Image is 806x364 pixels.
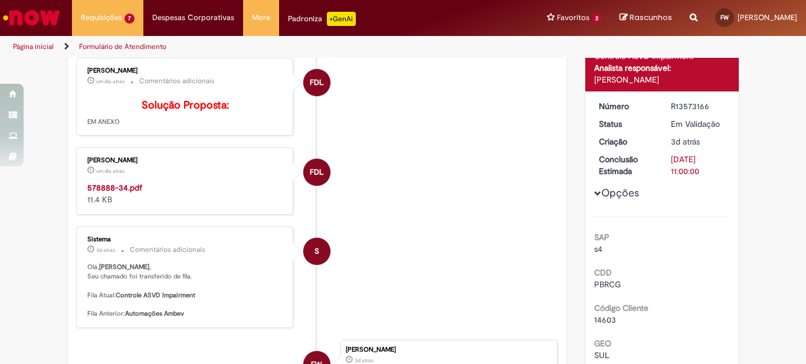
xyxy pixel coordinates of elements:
p: Olá, , Seu chamado foi transferido de fila. Fila Atual: Fila Anterior: [87,263,284,318]
span: More [252,12,270,24]
div: [PERSON_NAME] [87,67,284,74]
dt: Conclusão Estimada [590,153,663,177]
span: FDL [310,158,323,186]
span: 7 [124,14,135,24]
span: [PERSON_NAME] [738,12,797,22]
a: Rascunhos [620,12,672,24]
div: Analista responsável: [594,62,730,74]
div: Franciele De Lima [303,69,330,96]
span: Rascunhos [630,12,672,23]
div: Sistema [87,236,284,243]
time: 27/09/2025 14:52:42 [671,136,700,147]
div: Franciele De Lima [303,159,330,186]
span: 3d atrás [96,247,115,254]
div: [PERSON_NAME] [594,74,730,86]
span: PBRCG [594,279,621,290]
span: SUL [594,350,610,360]
div: [PERSON_NAME] [346,346,551,353]
img: ServiceNow [1,6,62,29]
span: 2 [592,14,602,24]
span: Requisições [81,12,122,24]
div: System [303,238,330,265]
div: 11.4 KB [87,182,284,205]
a: Formulário de Atendimento [79,42,166,51]
time: 29/09/2025 08:36:00 [96,78,124,85]
time: 29/09/2025 08:35:50 [96,168,124,175]
p: EM ANEXO [87,100,284,127]
span: 3d atrás [355,357,373,364]
div: Padroniza [288,12,356,26]
b: CDD [594,267,612,278]
b: Controle ASVD Impairment [116,291,195,300]
p: +GenAi [327,12,356,26]
span: Despesas Corporativas [152,12,234,24]
b: [PERSON_NAME] [99,263,149,271]
div: 27/09/2025 14:52:42 [671,136,726,147]
b: GEO [594,338,611,349]
div: Em Validação [671,118,726,130]
div: R13573166 [671,100,726,112]
div: [DATE] 11:00:00 [671,153,726,177]
span: um dia atrás [96,168,124,175]
span: S [314,237,319,265]
dt: Status [590,118,663,130]
span: FW [720,14,729,21]
a: Página inicial [13,42,54,51]
span: um dia atrás [96,78,124,85]
span: Favoritos [557,12,589,24]
span: 14603 [594,314,616,325]
small: Comentários adicionais [139,76,215,86]
time: 27/09/2025 14:52:42 [355,357,373,364]
b: Automações Ambev [125,309,184,318]
ul: Trilhas de página [9,36,529,58]
a: 578888-34.pdf [87,182,142,193]
small: Comentários adicionais [130,245,205,255]
span: FDL [310,68,323,97]
div: [PERSON_NAME] [87,157,284,164]
dt: Criação [590,136,663,147]
b: SAP [594,232,610,242]
b: Código Cliente [594,303,648,313]
time: 27/09/2025 14:52:44 [96,247,115,254]
span: s4 [594,244,602,254]
dt: Número [590,100,663,112]
span: 3d atrás [671,136,700,147]
b: Solução Proposta: [142,99,229,112]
